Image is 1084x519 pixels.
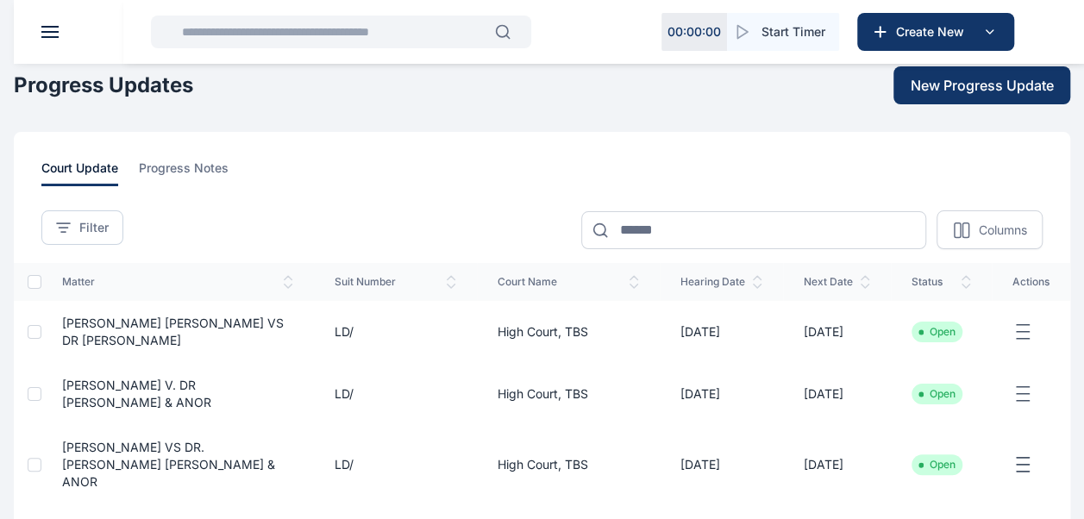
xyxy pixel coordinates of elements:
[335,275,456,289] span: suit number
[314,363,477,425] td: LD/
[893,66,1070,104] button: New Progress Update
[41,159,118,186] span: court update
[498,275,639,289] span: court name
[783,301,891,363] td: [DATE]
[918,387,956,401] li: Open
[912,275,971,289] span: status
[978,222,1026,239] p: Columns
[727,13,839,51] button: Start Timer
[937,210,1043,249] button: Columns
[783,425,891,504] td: [DATE]
[139,159,229,186] span: progress notes
[783,363,891,425] td: [DATE]
[62,378,211,410] a: [PERSON_NAME] V. DR [PERSON_NAME] & ANOR
[139,159,249,186] a: progress notes
[911,75,1054,96] span: New Progress Update
[314,301,477,363] td: LD/
[804,275,870,289] span: next date
[680,275,762,289] span: hearing date
[62,275,293,289] span: matter
[62,316,284,347] a: [PERSON_NAME] [PERSON_NAME] VS DR [PERSON_NAME]
[660,363,783,425] td: [DATE]
[41,159,139,186] a: court update
[918,325,956,339] li: Open
[477,425,660,504] td: High Court, TBS
[918,458,956,472] li: Open
[889,23,979,41] span: Create New
[857,13,1014,51] button: Create New
[660,301,783,363] td: [DATE]
[14,72,193,99] h1: Progress Updates
[477,363,660,425] td: High Court, TBS
[314,425,477,504] td: LD/
[477,301,660,363] td: High Court, TBS
[1012,275,1050,289] span: actions
[79,219,109,236] span: Filter
[62,440,275,489] a: [PERSON_NAME] VS DR. [PERSON_NAME] [PERSON_NAME] & ANOR
[761,23,825,41] span: Start Timer
[667,23,721,41] p: 00 : 00 : 00
[660,425,783,504] td: [DATE]
[41,210,123,245] button: Filter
